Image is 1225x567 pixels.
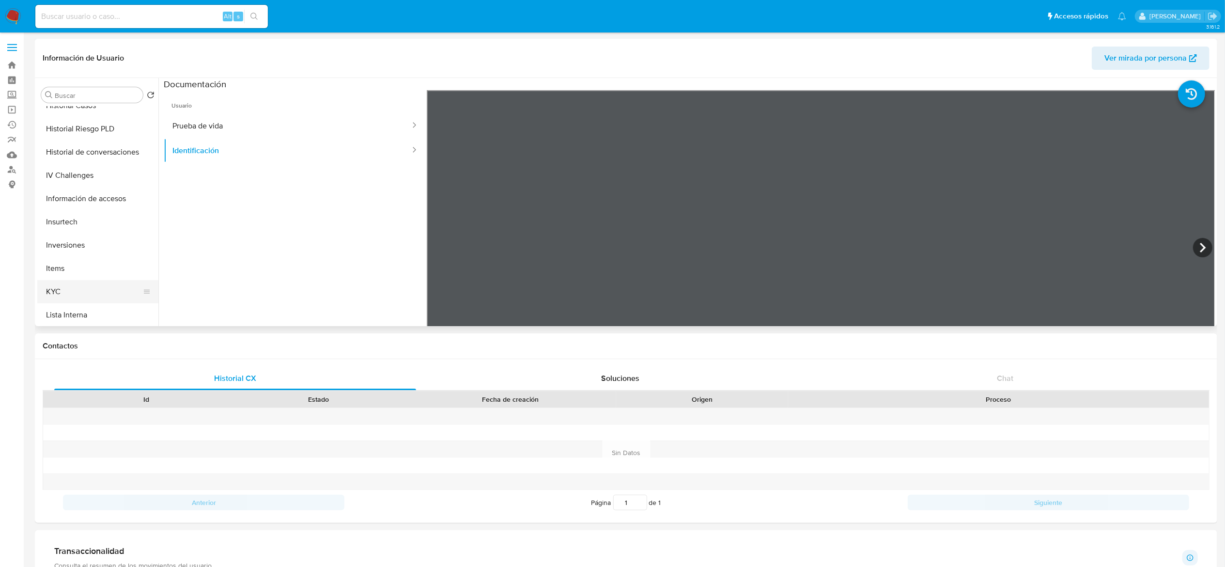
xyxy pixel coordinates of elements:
button: Anterior [63,495,344,510]
button: KYC [37,280,151,303]
span: s [237,12,240,21]
div: Origen [623,394,781,404]
div: Fecha de creación [411,394,609,404]
button: Volver al orden por defecto [147,91,155,102]
span: Accesos rápidos [1054,11,1108,21]
button: Items [37,257,158,280]
div: Estado [239,394,397,404]
button: Buscar [45,91,53,99]
span: Historial CX [214,373,256,384]
p: elaine.mcfarlane@mercadolibre.com [1149,12,1204,21]
span: Alt [224,12,232,21]
button: Inversiones [37,234,158,257]
button: Siguiente [908,495,1189,510]
span: Chat [997,373,1013,384]
span: 1 [659,498,661,507]
button: Información de accesos [37,187,158,210]
input: Buscar usuario o caso... [35,10,268,23]
button: Insurtech [37,210,158,234]
h1: Contactos [43,341,1209,351]
div: Id [67,394,225,404]
h1: Información de Usuario [43,53,124,63]
span: Soluciones [601,373,639,384]
button: Ver mirada por persona [1092,47,1209,70]
button: IV Challenges [37,164,158,187]
span: Ver mirada por persona [1104,47,1187,70]
a: Notificaciones [1118,12,1126,20]
span: Página de [591,495,661,510]
button: Lista Interna [37,303,158,327]
input: Buscar [55,91,139,100]
a: Salir [1208,11,1218,21]
button: search-icon [244,10,264,23]
button: Historial de conversaciones [37,141,158,164]
button: Historial Riesgo PLD [37,117,158,141]
div: Proceso [795,394,1202,404]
